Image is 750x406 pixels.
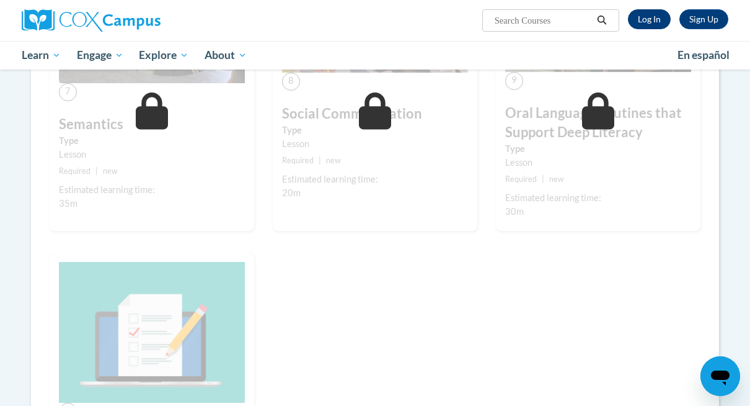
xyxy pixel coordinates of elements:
[505,191,691,205] div: Estimated learning time:
[505,156,691,169] div: Lesson
[505,72,523,90] span: 9
[505,104,691,142] h3: Oral Language Routines that Support Deep Literacy
[505,174,537,184] span: Required
[700,356,740,396] iframe: Button to launch messaging window
[22,9,245,32] a: Cox Campus
[505,142,691,156] label: Type
[12,41,738,70] div: Main menu
[59,115,245,134] h3: Semantics
[542,174,544,184] span: |
[493,13,593,28] input: Search Courses
[679,9,728,29] a: Register
[628,9,671,29] a: Log In
[282,137,468,151] div: Lesson
[549,174,564,184] span: new
[59,83,77,101] span: 7
[326,156,341,165] span: new
[677,48,730,61] span: En español
[282,73,300,91] span: 8
[59,134,245,148] label: Type
[22,9,161,32] img: Cox Campus
[59,262,245,404] img: Course Image
[14,41,69,70] a: Learn
[282,173,468,186] div: Estimated learning time:
[22,48,61,63] span: Learn
[282,156,314,165] span: Required
[103,166,118,176] span: new
[196,41,255,70] a: About
[69,41,131,70] a: Engage
[59,198,77,209] span: 35m
[95,166,98,176] span: |
[282,104,468,124] h3: Social Communication
[319,156,321,165] span: |
[669,42,738,68] a: En español
[131,41,196,70] a: Explore
[59,148,245,161] div: Lesson
[59,183,245,197] div: Estimated learning time:
[593,13,611,28] button: Search
[77,48,123,63] span: Engage
[282,124,468,137] label: Type
[282,187,301,198] span: 20m
[139,48,188,63] span: Explore
[59,166,90,176] span: Required
[505,206,524,217] span: 30m
[205,48,247,63] span: About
